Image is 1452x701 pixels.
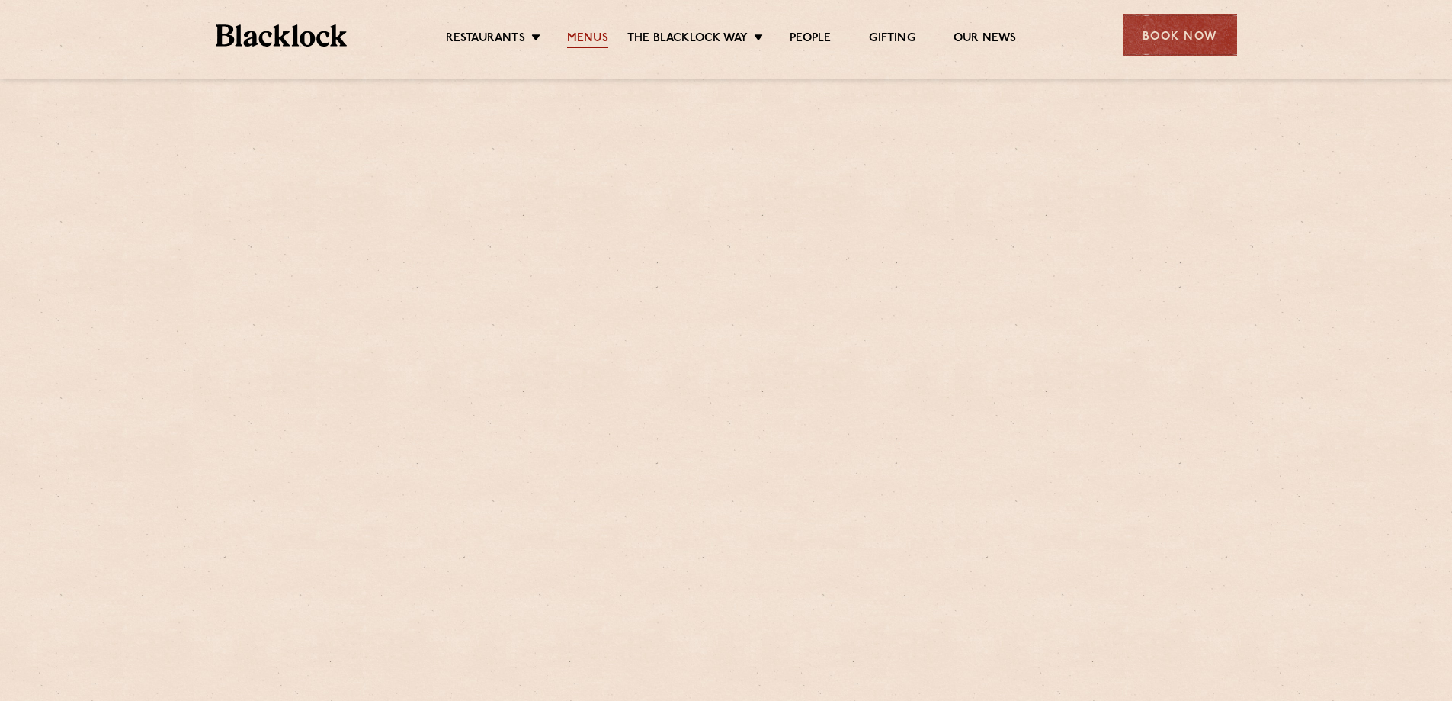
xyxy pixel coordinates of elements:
div: Book Now [1123,14,1237,56]
a: People [790,31,831,48]
a: Menus [567,31,608,48]
a: Restaurants [446,31,525,48]
a: Gifting [869,31,915,48]
a: The Blacklock Way [627,31,748,48]
img: BL_Textured_Logo-footer-cropped.svg [216,24,348,47]
a: Our News [954,31,1017,48]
